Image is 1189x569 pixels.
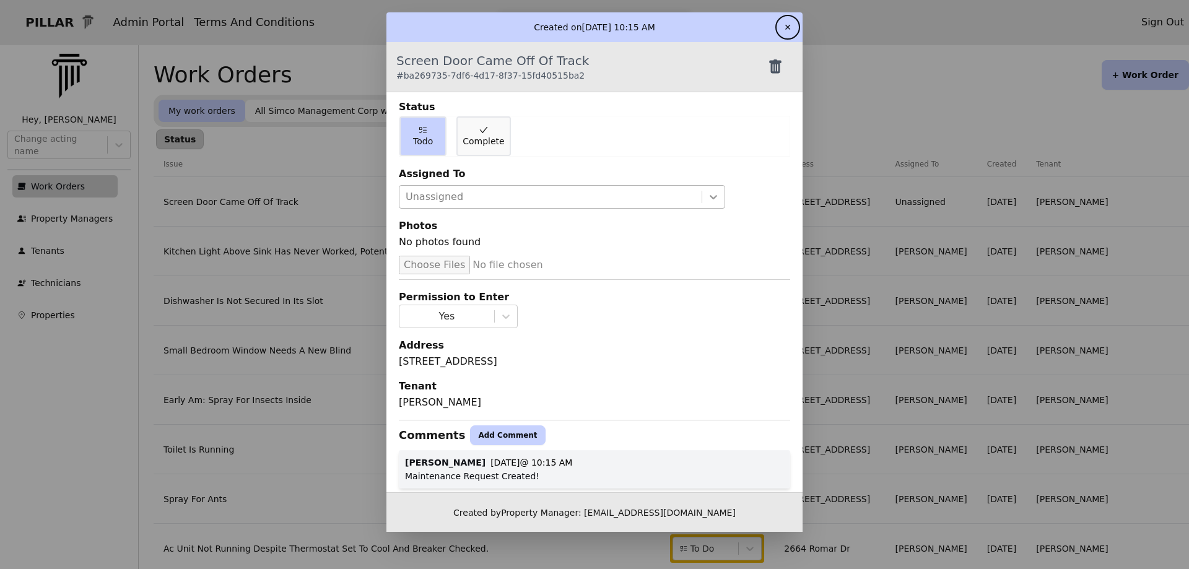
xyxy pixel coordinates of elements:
[399,290,790,305] div: Permission to Enter
[399,167,790,181] div: Assigned To
[399,219,790,233] div: Photos
[778,17,798,37] button: ✕
[399,338,790,353] div: Address
[405,470,784,482] div: Maintenance Request Created!
[399,100,790,115] div: Status
[386,492,803,532] div: Created by Property Manager: [EMAIL_ADDRESS][DOMAIN_NAME]
[470,425,545,445] button: Add Comment
[399,395,790,410] div: [PERSON_NAME]
[399,379,790,394] div: Tenant
[396,69,589,82] div: # ba269735-7df6-4d17-8f37-15fd40515ba2
[413,135,433,147] span: Todo
[405,456,486,469] p: [PERSON_NAME]
[399,116,446,156] button: Todo
[399,427,465,444] div: Comments
[463,135,504,147] span: Complete
[490,456,572,469] p: [DATE] @ 10:15 AM
[396,52,589,82] div: Screen Door Came Off Of Track
[456,116,510,156] button: Complete
[534,21,655,33] p: Created on [DATE] 10:15 AM
[399,235,790,254] div: No photos found
[399,354,790,369] div: [STREET_ADDRESS]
